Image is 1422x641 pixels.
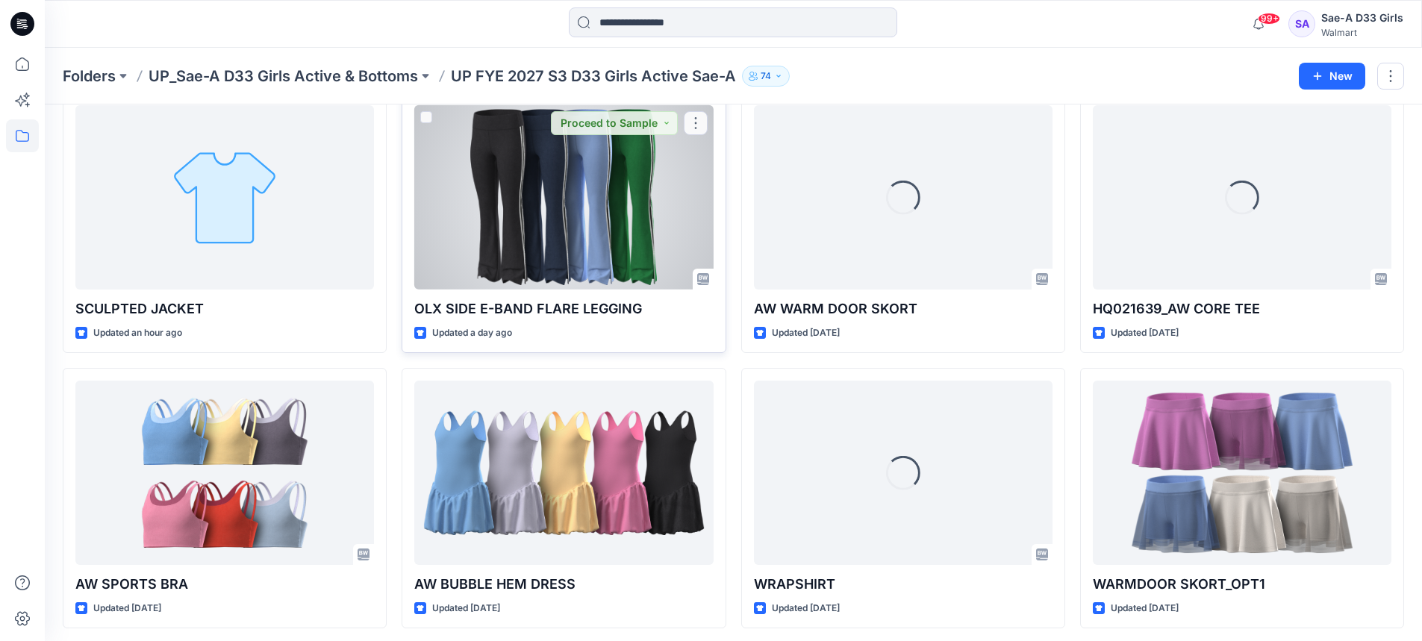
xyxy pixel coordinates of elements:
[93,325,182,341] p: Updated an hour ago
[75,298,374,319] p: SCULPTED JACKET
[75,381,374,565] a: AW SPORTS BRA
[1258,13,1280,25] span: 99+
[451,66,736,87] p: UP FYE 2027 S3 D33 Girls Active Sae-A
[63,66,116,87] a: Folders
[1111,601,1179,616] p: Updated [DATE]
[754,574,1053,595] p: WRAPSHIRT
[432,601,500,616] p: Updated [DATE]
[761,68,771,84] p: 74
[772,325,840,341] p: Updated [DATE]
[414,574,713,595] p: AW BUBBLE HEM DRESS
[1093,574,1391,595] p: WARMDOOR SKORT_OPT1
[1111,325,1179,341] p: Updated [DATE]
[75,105,374,290] a: SCULPTED JACKET
[1288,10,1315,37] div: SA
[1299,63,1365,90] button: New
[742,66,790,87] button: 74
[149,66,418,87] a: UP_Sae-A D33 Girls Active & Bottoms
[93,601,161,616] p: Updated [DATE]
[414,381,713,565] a: AW BUBBLE HEM DRESS
[432,325,512,341] p: Updated a day ago
[1321,27,1403,38] div: Walmart
[414,105,713,290] a: OLX SIDE E-BAND FLARE LEGGING
[772,601,840,616] p: Updated [DATE]
[1321,9,1403,27] div: Sae-A D33 Girls
[414,298,713,319] p: OLX SIDE E-BAND FLARE LEGGING
[1093,298,1391,319] p: HQ021639_AW CORE TEE
[1093,381,1391,565] a: WARMDOOR SKORT_OPT1
[75,574,374,595] p: AW SPORTS BRA
[754,298,1053,319] p: AW WARM DOOR SKORT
